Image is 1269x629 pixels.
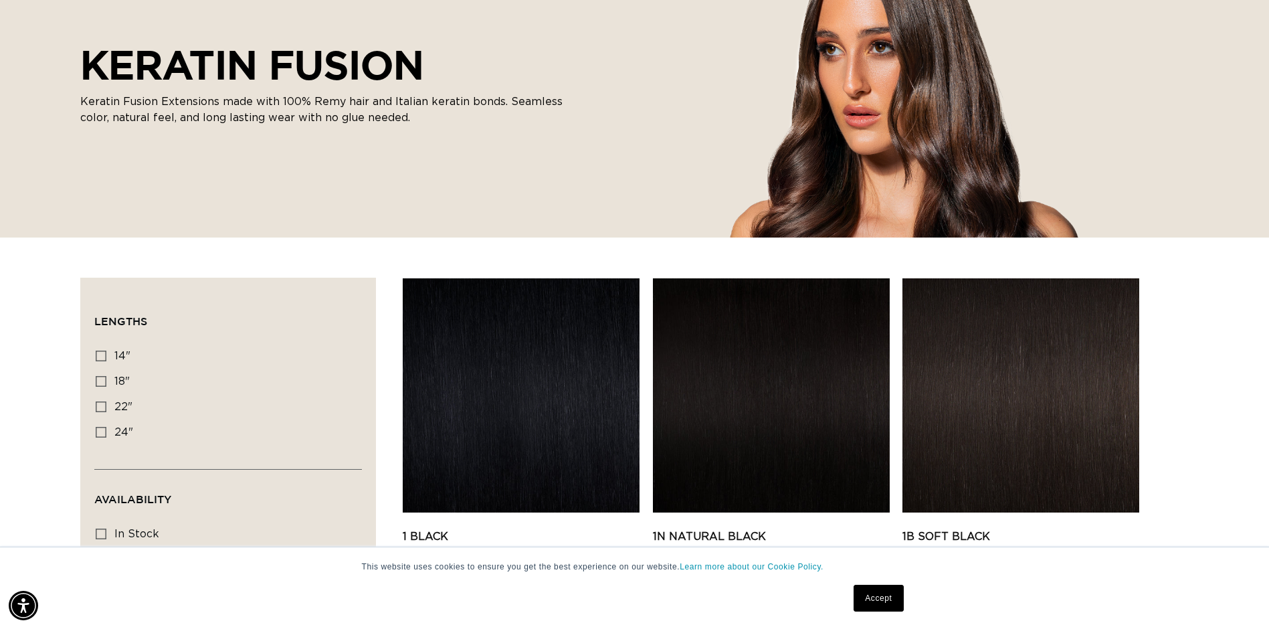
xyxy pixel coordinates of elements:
a: Accept [854,585,903,612]
span: In stock [114,529,159,539]
a: 1B Soft Black Keratin Fusion [902,529,1139,561]
span: Availability [94,493,171,505]
h2: KERATIN FUSION [80,41,589,88]
span: Lengths [94,315,147,327]
summary: Lengths (0 selected) [94,292,362,340]
a: Learn more about our Cookie Policy. [680,562,823,571]
span: 24" [114,427,133,438]
div: Accessibility Menu [9,591,38,620]
span: 18" [114,376,130,387]
p: This website uses cookies to ensure you get the best experience on our website. [362,561,908,573]
p: Keratin Fusion Extensions made with 100% Remy hair and Italian keratin bonds. Seamless color, nat... [80,94,589,126]
span: 22" [114,401,132,412]
a: 1 Black Keratin Fusion [403,529,640,561]
summary: Availability (0 selected) [94,470,362,518]
span: 14" [114,351,130,361]
a: 1N Natural Black Keratin Fusion [653,529,890,561]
